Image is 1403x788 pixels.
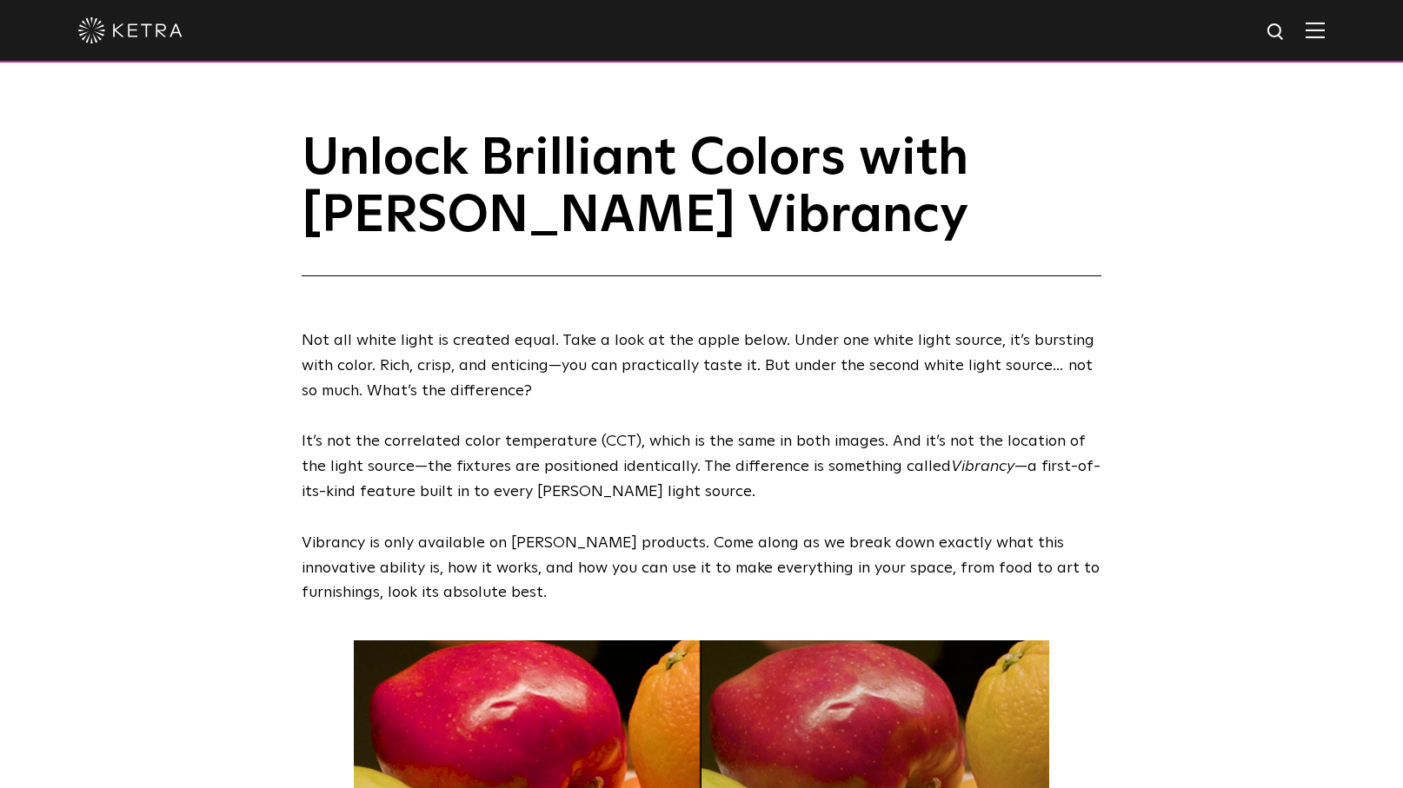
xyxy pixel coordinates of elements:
p: Not all white light is created equal. Take a look at the apple below. Under one white light sourc... [302,328,1101,403]
img: Hamburger%20Nav.svg [1306,22,1325,38]
i: Vibrancy [951,459,1014,474]
h1: Unlock Brilliant Colors with [PERSON_NAME] Vibrancy [302,130,1101,276]
p: Vibrancy is only available on [PERSON_NAME] products. Come along as we break down exactly what th... [302,531,1101,606]
img: search icon [1266,22,1287,43]
p: It’s not the correlated color temperature (CCT), which is the same in both images. And it’s not t... [302,429,1101,504]
img: ketra-logo-2019-white [78,17,183,43]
